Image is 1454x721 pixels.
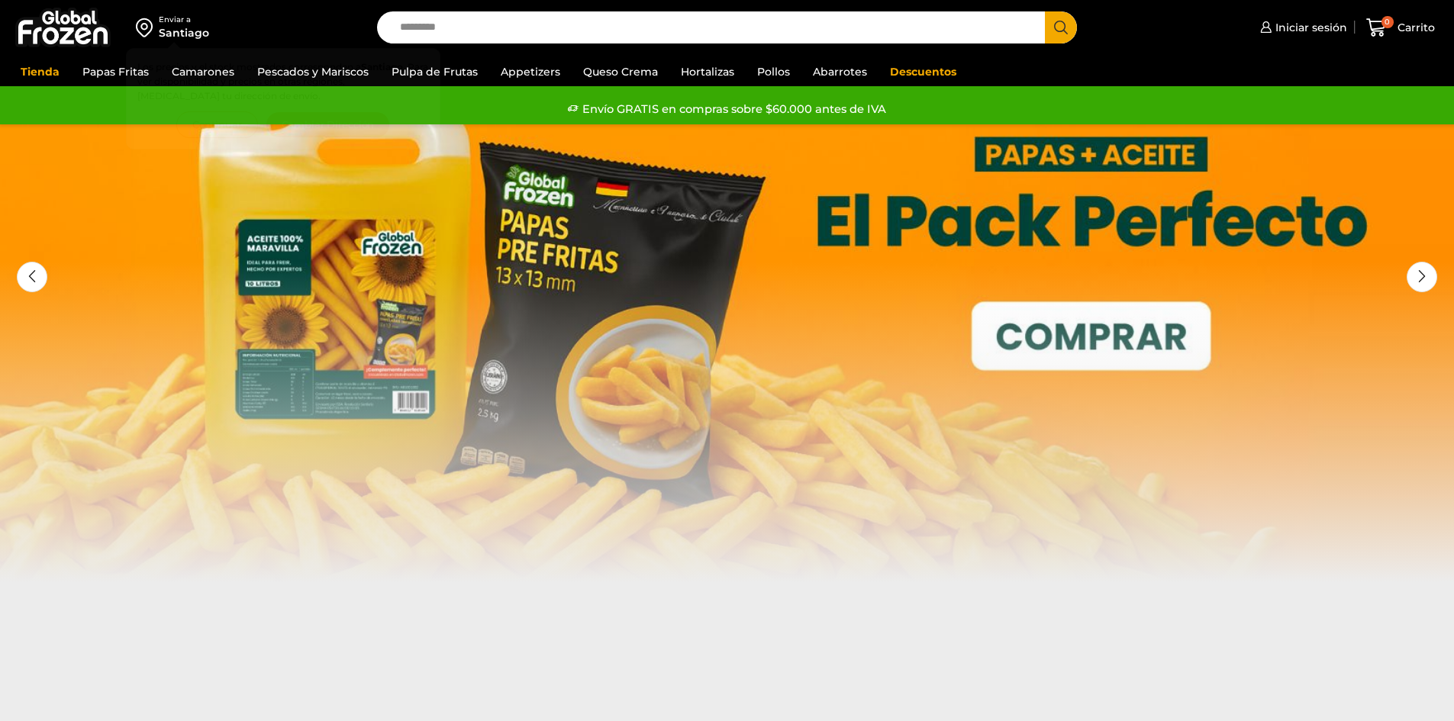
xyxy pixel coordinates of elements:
[75,57,156,86] a: Papas Fritas
[1394,20,1435,35] span: Carrito
[493,57,568,86] a: Appetizers
[1381,16,1394,28] span: 0
[805,57,875,86] a: Abarrotes
[1272,20,1347,35] span: Iniciar sesión
[137,60,429,104] p: Los precios y el stock mostrados corresponden a . Para ver disponibilidad y precios en otras regi...
[1045,11,1077,43] button: Search button
[1362,10,1439,46] a: 0 Carrito
[159,14,209,25] div: Enviar a
[13,57,67,86] a: Tienda
[1256,12,1347,43] a: Iniciar sesión
[575,57,666,86] a: Queso Crema
[673,57,742,86] a: Hortalizas
[882,57,964,86] a: Descuentos
[136,14,159,40] img: address-field-icon.svg
[176,111,258,138] button: Continuar
[750,57,798,86] a: Pollos
[159,25,209,40] div: Santiago
[361,61,403,72] strong: Santiago
[266,111,391,138] button: Cambiar Dirección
